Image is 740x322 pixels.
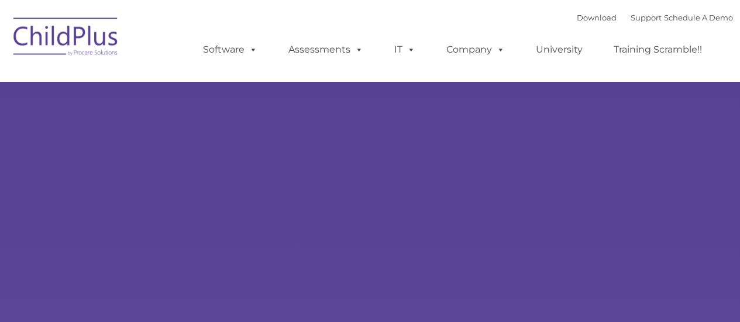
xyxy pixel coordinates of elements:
a: IT [383,38,427,61]
a: Schedule A Demo [664,13,733,22]
a: Download [577,13,617,22]
font: | [577,13,733,22]
a: Assessments [277,38,375,61]
a: Support [631,13,662,22]
a: Software [191,38,269,61]
a: University [524,38,594,61]
img: ChildPlus by Procare Solutions [8,9,125,68]
a: Company [435,38,517,61]
a: Training Scramble!! [602,38,714,61]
